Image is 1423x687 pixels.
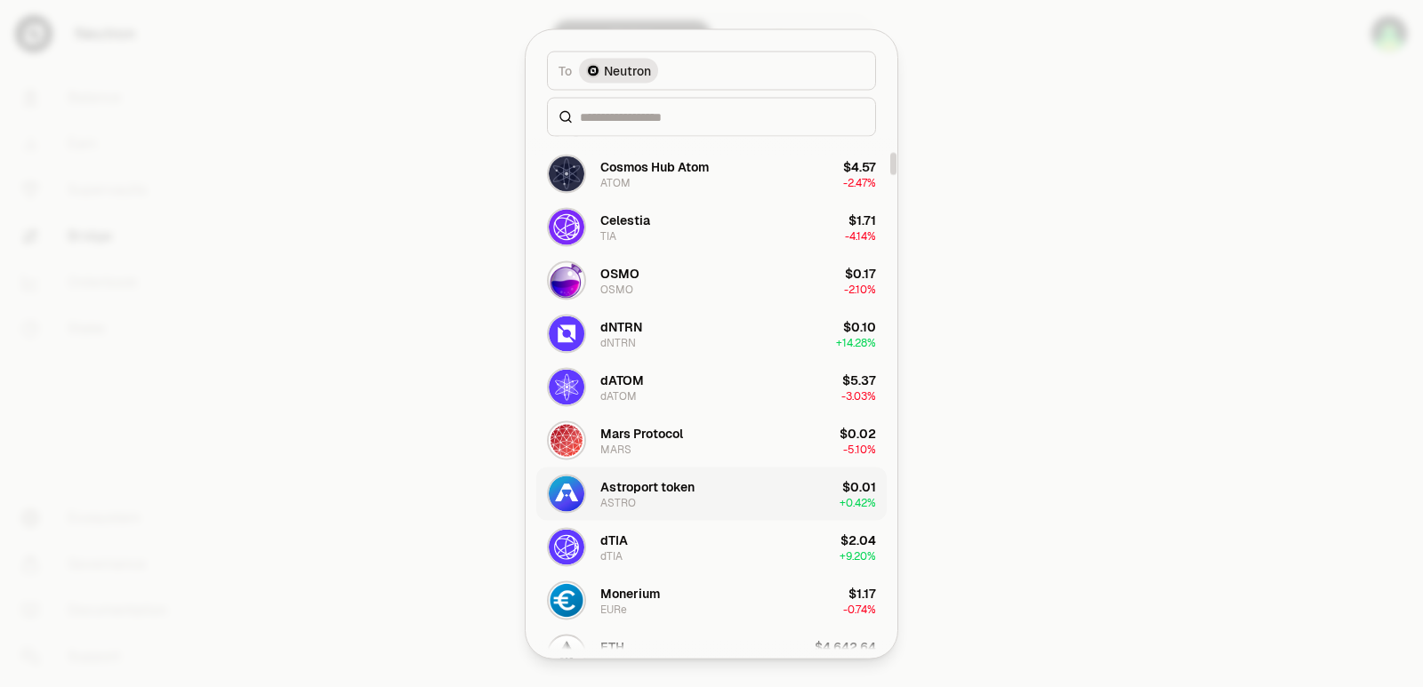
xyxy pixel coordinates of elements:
[600,282,633,296] div: OSMO
[536,627,887,680] button: allETH LogoETHallETH$4,642.64-2.28%
[536,307,887,360] button: dNTRN LogodNTRNdNTRN$0.10+14.28%
[549,529,584,564] img: dTIA Logo
[600,655,632,669] div: allETH
[600,548,623,563] div: dTIA
[536,467,887,520] button: ASTRO LogoAstroport tokenASTRO$0.01+0.42%
[844,282,876,296] span: -2.10%
[549,582,584,618] img: EURe Logo
[600,442,631,456] div: MARS
[848,211,876,228] div: $1.71
[586,63,600,77] img: Neutron Logo
[549,156,584,191] img: ATOM Logo
[815,637,876,655] div: $4,642.64
[600,388,637,403] div: dATOM
[600,264,639,282] div: OSMO
[600,477,695,495] div: Astroport token
[536,253,887,307] button: OSMO LogoOSMOOSMO$0.17-2.10%
[840,531,876,548] div: $2.04
[547,51,876,90] button: ToNeutron LogoNeutron
[536,520,887,573] button: dTIA LogodTIAdTIA$2.04+9.20%
[842,371,876,388] div: $5.37
[843,442,876,456] span: -5.10%
[600,228,616,243] div: TIA
[840,548,876,563] span: + 9.20%
[559,61,572,79] span: To
[848,584,876,602] div: $1.17
[604,61,651,79] span: Neutron
[600,175,631,189] div: ATOM
[841,388,876,403] span: -3.03%
[600,424,683,442] div: Mars Protocol
[600,157,709,175] div: Cosmos Hub Atom
[549,475,584,511] img: ASTRO Logo
[549,369,584,404] img: dATOM Logo
[600,637,624,655] div: ETH
[845,228,876,243] span: -4.14%
[549,422,584,458] img: MARS Logo
[600,211,650,228] div: Celestia
[600,371,644,388] div: dATOM
[549,316,584,351] img: dNTRN Logo
[600,495,636,509] div: ASTRO
[549,262,584,298] img: OSMO Logo
[549,635,584,671] img: allETH Logo
[842,477,876,495] div: $0.01
[843,602,876,616] span: -0.74%
[842,655,876,669] span: -2.28%
[843,157,876,175] div: $4.57
[845,264,876,282] div: $0.17
[600,531,628,548] div: dTIA
[536,573,887,627] button: EURe LogoMoneriumEURe$1.17-0.74%
[600,317,642,335] div: dNTRN
[600,584,660,602] div: Monerium
[836,335,876,349] span: + 14.28%
[536,147,887,200] button: ATOM LogoCosmos Hub AtomATOM$4.57-2.47%
[840,495,876,509] span: + 0.42%
[843,317,876,335] div: $0.10
[600,335,636,349] div: dNTRN
[600,602,627,616] div: EURe
[536,413,887,467] button: MARS LogoMars ProtocolMARS$0.02-5.10%
[536,200,887,253] button: TIA LogoCelestiaTIA$1.71-4.14%
[843,175,876,189] span: -2.47%
[549,209,584,244] img: TIA Logo
[536,360,887,413] button: dATOM LogodATOMdATOM$5.37-3.03%
[840,424,876,442] div: $0.02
